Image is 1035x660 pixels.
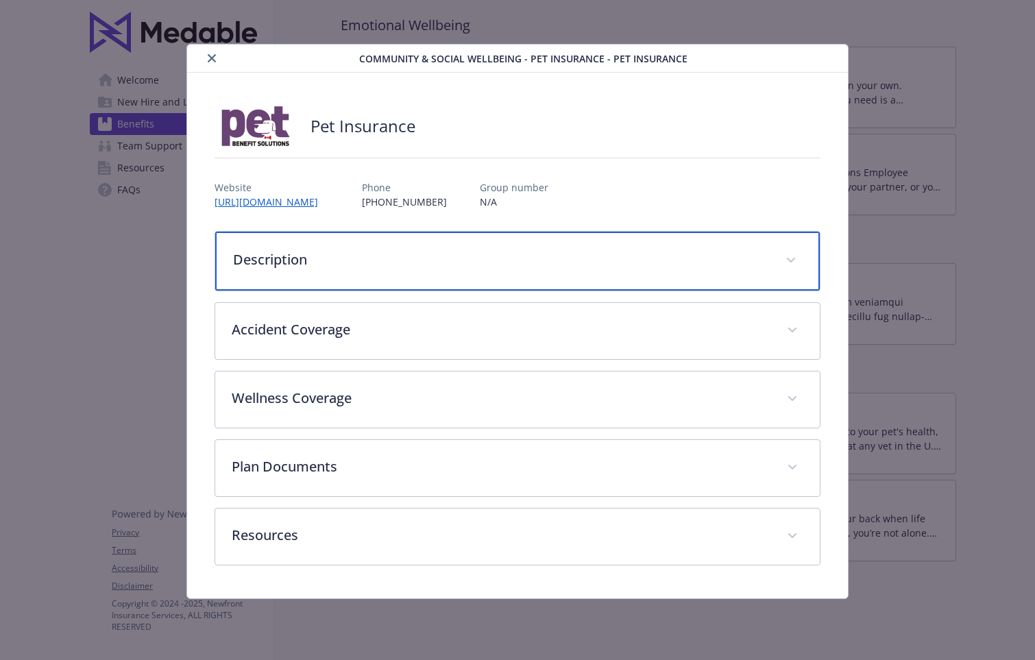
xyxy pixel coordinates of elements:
[215,303,820,359] div: Accident Coverage
[359,51,687,66] span: Community & Social Wellbeing - Pet Insurance - Pet Insurance
[480,195,548,209] p: N/A
[480,180,548,195] p: Group number
[215,180,329,195] p: Website
[215,371,820,428] div: Wellness Coverage
[215,106,297,147] img: Pet Benefit Solutions
[215,232,820,291] div: Description
[215,440,820,496] div: Plan Documents
[233,249,769,270] p: Description
[204,50,220,66] button: close
[232,319,770,340] p: Accident Coverage
[215,195,329,208] a: [URL][DOMAIN_NAME]
[232,388,770,408] p: Wellness Coverage
[310,114,415,138] h2: Pet Insurance
[215,509,820,565] div: Resources
[362,180,447,195] p: Phone
[232,525,770,546] p: Resources
[362,195,447,209] p: [PHONE_NUMBER]
[232,456,770,477] p: Plan Documents
[103,44,931,599] div: details for plan Community & Social Wellbeing - Pet Insurance - Pet Insurance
